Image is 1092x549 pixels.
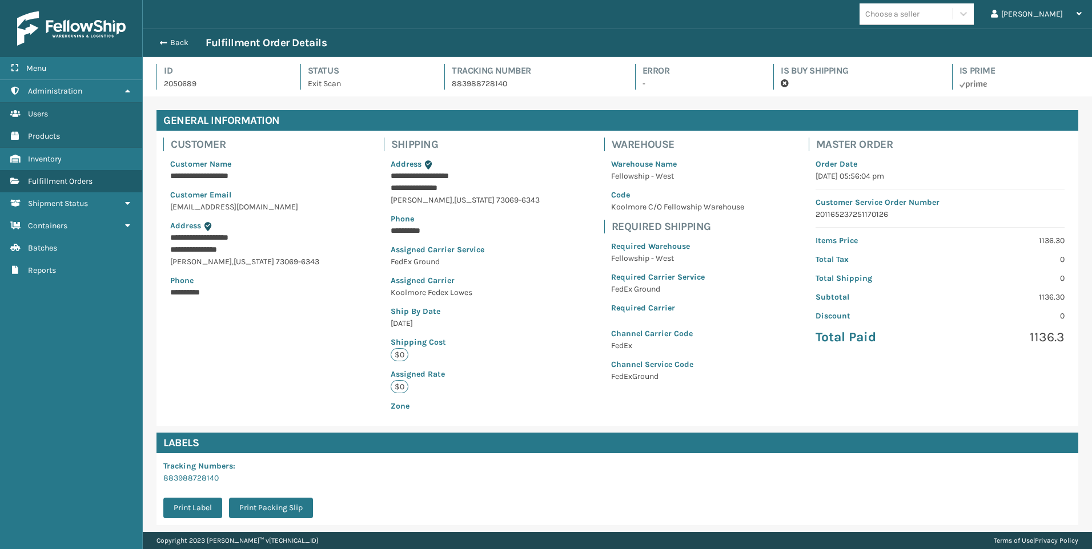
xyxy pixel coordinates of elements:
[156,532,318,549] p: Copyright 2023 [PERSON_NAME]™ v [TECHNICAL_ID]
[276,257,319,267] span: 73069-6343
[454,195,495,205] span: [US_STATE]
[994,532,1078,549] div: |
[17,11,126,46] img: logo
[391,368,540,380] p: Assigned Rate
[452,64,615,78] h4: Tracking Number
[816,310,933,322] p: Discount
[994,536,1033,544] a: Terms of Use
[947,310,1065,322] p: 0
[391,336,540,348] p: Shipping Cost
[947,291,1065,303] p: 1136.30
[234,257,274,267] span: [US_STATE]
[816,138,1071,151] h4: Master Order
[816,196,1065,208] p: Customer Service Order Number
[611,340,744,352] p: FedEx
[947,329,1065,346] p: 1136.3
[643,78,753,90] p: -
[452,195,454,205] span: ,
[611,271,744,283] p: Required Carrier Service
[391,400,540,412] p: Zone
[170,221,201,231] span: Address
[28,154,62,164] span: Inventory
[452,78,615,90] p: 883988728140
[611,201,744,213] p: Koolmore C/O Fellowship Warehouse
[816,235,933,247] p: Items Price
[164,64,280,78] h4: Id
[959,64,1078,78] h4: Is Prime
[611,370,744,382] p: FedExGround
[391,138,547,151] h4: Shipping
[391,274,540,286] p: Assigned Carrier
[171,138,326,151] h4: Customer
[28,86,82,96] span: Administration
[611,158,744,170] p: Warehouse Name
[865,8,920,20] div: Choose a seller
[611,328,744,340] p: Channel Carrier Code
[612,220,751,233] h4: Required Shipping
[391,159,421,169] span: Address
[1035,536,1078,544] a: Privacy Policy
[28,131,60,141] span: Products
[816,329,933,346] p: Total Paid
[611,240,744,252] p: Required Warehouse
[611,170,744,182] p: Fellowship - West
[947,272,1065,284] p: 0
[391,305,540,317] p: Ship By Date
[391,195,452,205] span: [PERSON_NAME]
[611,358,744,370] p: Channel Service Code
[391,380,408,393] p: $0
[28,176,93,186] span: Fulfillment Orders
[28,221,67,231] span: Containers
[611,302,744,314] p: Required Carrier
[391,244,540,256] p: Assigned Carrier Service
[163,461,235,471] span: Tracking Numbers :
[156,110,1078,131] h4: General Information
[170,274,319,286] p: Phone
[28,109,48,119] span: Users
[816,158,1065,170] p: Order Date
[28,199,88,208] span: Shipment Status
[496,195,540,205] span: 73069-6343
[170,257,232,267] span: [PERSON_NAME]
[816,253,933,265] p: Total Tax
[28,243,57,253] span: Batches
[391,213,540,225] p: Phone
[816,170,1065,182] p: [DATE] 05:56:04 pm
[611,189,744,201] p: Code
[206,36,327,50] h3: Fulfillment Order Details
[611,252,744,264] p: Fellowship - West
[156,433,1078,453] h4: Labels
[232,257,234,267] span: ,
[308,64,424,78] h4: Status
[947,253,1065,265] p: 0
[947,235,1065,247] p: 1136.30
[163,498,222,518] button: Print Label
[816,208,1065,220] p: 201165237251170126
[26,63,46,73] span: Menu
[391,286,540,298] p: Koolmore Fedex Lowes
[229,498,313,518] button: Print Packing Slip
[170,189,319,201] p: Customer Email
[611,283,744,295] p: FedEx Ground
[643,64,753,78] h4: Error
[816,291,933,303] p: Subtotal
[612,138,751,151] h4: Warehouse
[391,317,540,329] p: [DATE]
[164,78,280,90] p: 2050689
[163,473,219,483] a: 883988728140
[153,38,206,48] button: Back
[308,78,424,90] p: Exit Scan
[170,201,319,213] p: [EMAIL_ADDRESS][DOMAIN_NAME]
[391,256,540,268] p: FedEx Ground
[816,272,933,284] p: Total Shipping
[170,158,319,170] p: Customer Name
[781,64,932,78] h4: Is Buy Shipping
[391,348,408,361] p: $0
[28,265,56,275] span: Reports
